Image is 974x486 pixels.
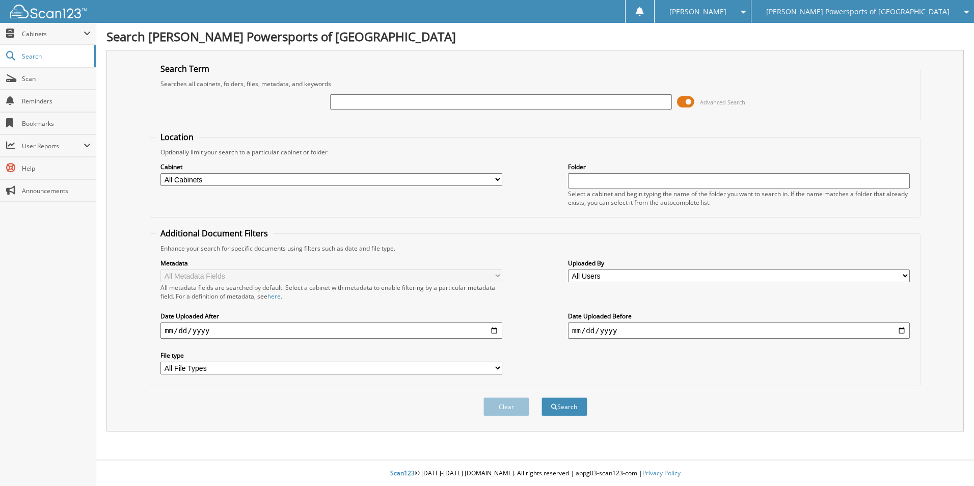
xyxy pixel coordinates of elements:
label: Folder [568,163,910,171]
a: here [267,292,281,301]
label: Cabinet [160,163,502,171]
span: Scan [22,74,91,83]
img: scan123-logo-white.svg [10,5,87,18]
label: File type [160,351,502,360]
span: Cabinets [22,30,84,38]
div: Select a cabinet and begin typing the name of the folder you want to search in. If the name match... [568,190,910,207]
input: end [568,322,910,339]
legend: Location [155,131,199,143]
div: Optionally limit your search to a particular cabinet or folder [155,148,915,156]
span: Advanced Search [700,98,745,106]
span: Bookmarks [22,119,91,128]
span: Search [22,52,89,61]
div: © [DATE]-[DATE] [DOMAIN_NAME]. All rights reserved | appg03-scan123-com | [96,461,974,486]
a: Privacy Policy [642,469,681,477]
legend: Additional Document Filters [155,228,273,239]
label: Metadata [160,259,502,267]
span: Announcements [22,186,91,195]
span: Help [22,164,91,173]
h1: Search [PERSON_NAME] Powersports of [GEOGRAPHIC_DATA] [106,28,964,45]
span: [PERSON_NAME] Powersports of [GEOGRAPHIC_DATA] [766,9,950,15]
label: Uploaded By [568,259,910,267]
button: Search [542,397,587,416]
label: Date Uploaded Before [568,312,910,320]
span: [PERSON_NAME] [669,9,726,15]
span: Scan123 [390,469,415,477]
div: Searches all cabinets, folders, files, metadata, and keywords [155,79,915,88]
span: User Reports [22,142,84,150]
legend: Search Term [155,63,214,74]
input: start [160,322,502,339]
label: Date Uploaded After [160,312,502,320]
button: Clear [483,397,529,416]
div: All metadata fields are searched by default. Select a cabinet with metadata to enable filtering b... [160,283,502,301]
div: Enhance your search for specific documents using filters such as date and file type. [155,244,915,253]
span: Reminders [22,97,91,105]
